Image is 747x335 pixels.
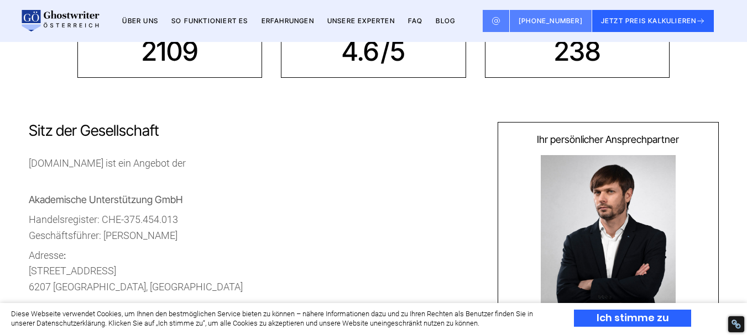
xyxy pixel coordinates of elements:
[436,17,455,25] a: BLOG
[381,35,405,67] strong: /5
[554,35,600,67] strong: 238
[29,122,471,139] div: Sitz der Gesellschaft
[29,212,471,244] p: Handelsregister: CHE-375.454.013 Geschäftsführer: [PERSON_NAME]
[519,17,583,25] span: [PHONE_NUMBER]
[342,35,379,67] strong: 4.6
[29,248,471,295] p: Adresse [STREET_ADDRESS] 6207 [GEOGRAPHIC_DATA], [GEOGRAPHIC_DATA]
[505,134,711,146] div: Ihr persönlicher Ansprechpartner
[11,310,555,328] div: Diese Webseite verwendet Cookies, um Ihnen den bestmöglichen Service bieten zu können – nähere In...
[510,10,592,32] a: [PHONE_NUMBER]
[122,17,158,25] a: Über uns
[574,310,691,327] div: Ich stimme zu
[20,10,100,32] img: logo wirschreiben
[592,10,714,32] button: JETZT PREIS KALKULIEREN
[731,319,741,329] div: Restore Info Box &#10;&#10;NoFollow Info:&#10; META-Robots NoFollow: &#09;true&#10; META-Robots N...
[541,155,676,334] img: Konstantin Steimle
[171,17,248,25] a: So funktioniert es
[492,17,500,25] img: Email
[327,17,395,25] a: Unsere Experten
[408,17,423,25] a: FAQ
[29,156,471,172] p: [DOMAIN_NAME] ist ein Angebot der
[262,17,314,25] a: Erfahrungen
[29,194,182,205] strong: Akademische Unterstützung GmbH
[64,249,66,261] strong: :
[142,35,198,67] strong: 2109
